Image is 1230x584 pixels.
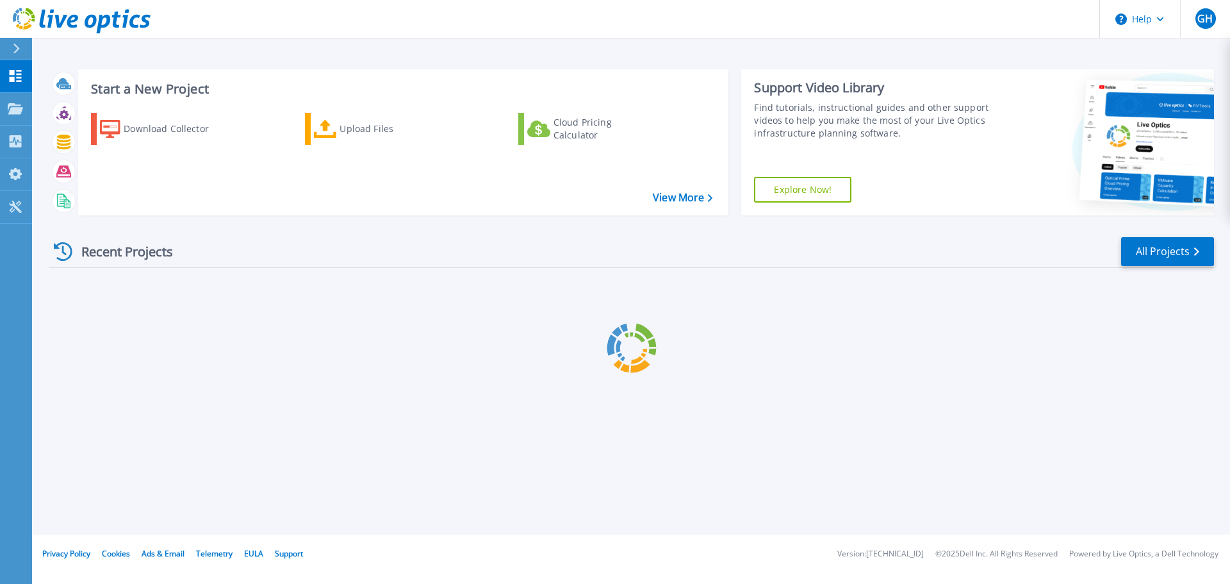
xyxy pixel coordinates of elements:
a: Explore Now! [754,177,851,203]
a: View More [653,192,712,204]
a: Cloud Pricing Calculator [518,113,661,145]
div: Support Video Library [754,79,995,96]
a: All Projects [1121,237,1214,266]
div: Cloud Pricing Calculator [553,116,656,142]
h3: Start a New Project [91,82,712,96]
span: GH [1197,13,1213,24]
a: Ads & Email [142,548,184,559]
a: Support [275,548,303,559]
a: EULA [244,548,263,559]
div: Download Collector [124,116,226,142]
a: Privacy Policy [42,548,90,559]
li: Version: [TECHNICAL_ID] [837,550,924,558]
div: Find tutorials, instructional guides and other support videos to help you make the most of your L... [754,101,995,140]
div: Upload Files [340,116,442,142]
li: © 2025 Dell Inc. All Rights Reserved [935,550,1058,558]
a: Cookies [102,548,130,559]
a: Telemetry [196,548,233,559]
div: Recent Projects [49,236,190,267]
a: Upload Files [305,113,448,145]
a: Download Collector [91,113,234,145]
li: Powered by Live Optics, a Dell Technology [1069,550,1218,558]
